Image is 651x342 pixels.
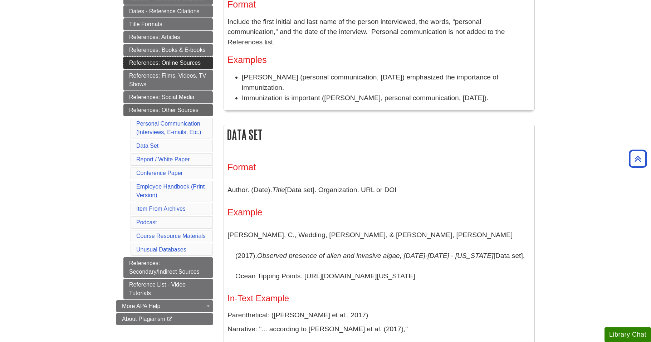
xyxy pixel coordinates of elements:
a: References: Social Media [123,91,213,103]
a: References: Books & E-books [123,44,213,56]
li: Immunization is important ([PERSON_NAME], personal communication, [DATE]). [242,93,531,103]
p: [PERSON_NAME], C., Wedding, [PERSON_NAME], & [PERSON_NAME], [PERSON_NAME] (2017). [Data set]. Oce... [227,225,531,287]
a: Data Set [136,143,158,149]
a: Podcast [136,219,157,225]
h2: Data Set [224,125,534,144]
h4: In-Text Example [227,294,531,303]
p: Author. (Date). [Data set]. Organization. URL or DOI [227,180,531,200]
a: References: Secondary/Indirect Sources [123,257,213,278]
a: References: Films, Videos, TV Shows [123,70,213,91]
li: [PERSON_NAME] (personal communication, [DATE]) emphasized the importance of immunization. [242,72,531,93]
h3: Format [227,162,531,172]
i: Title [272,186,285,194]
a: Title Formats [123,18,213,30]
i: This link opens in a new window [167,317,173,322]
a: References: Articles [123,31,213,43]
h3: Example [227,207,531,218]
a: Back to Top [626,154,649,163]
span: About Plagiarism [122,316,165,322]
button: Library Chat [604,327,651,342]
a: More APA Help [116,300,213,312]
span: More APA Help [122,303,160,309]
a: Reference List - Video Tutorials [123,279,213,299]
p: Parenthetical: ([PERSON_NAME] et al., 2017) [227,310,531,321]
a: Course Resource Materials [136,233,206,239]
a: References: Other Sources [123,104,213,116]
a: Item From Archives [136,206,186,212]
a: Unusual Databases [136,246,186,253]
a: References: Online Sources [123,57,213,69]
a: Conference Paper [136,170,183,176]
a: Personal Communication (Interviews, E-mails, Etc.) [136,121,201,135]
h3: Examples [227,55,531,65]
p: Narrative: "... according to [PERSON_NAME] et al. (2017)," [227,324,531,334]
a: About Plagiarism [116,313,213,325]
p: Include the first initial and last name of the person interviewed, the words, “personal communica... [227,17,531,48]
i: Observed presence of alien and invasive algae, [DATE]-[DATE] - [US_STATE] [257,252,494,259]
a: Dates - Reference Citations [123,5,213,18]
a: Report / White Paper [136,156,190,162]
a: Employee Handbook (Print Version) [136,184,205,198]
